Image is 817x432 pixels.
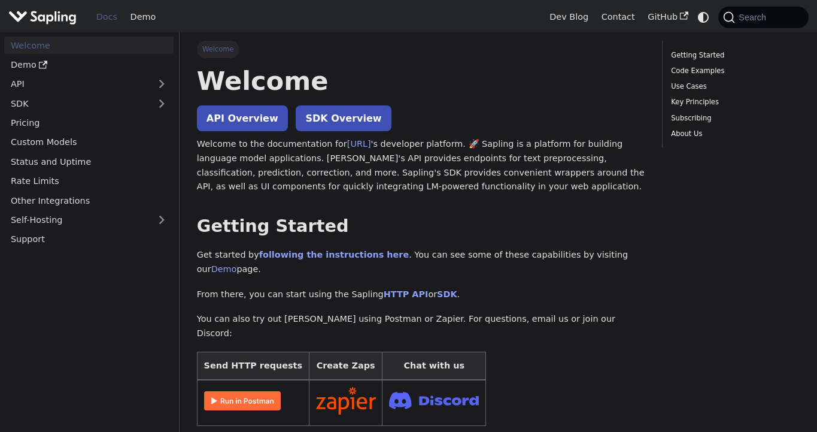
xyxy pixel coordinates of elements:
[4,56,174,74] a: Demo
[671,113,795,124] a: Subscribing
[595,8,642,26] a: Contact
[211,264,237,274] a: Demo
[382,352,486,380] th: Chat with us
[695,8,712,26] button: Switch between dark and light mode (currently system mode)
[671,81,795,92] a: Use Cases
[718,7,808,28] button: Search (Command+K)
[204,391,281,410] img: Run in Postman
[296,105,391,131] a: SDK Overview
[197,65,645,97] h1: Welcome
[543,8,594,26] a: Dev Blog
[124,8,162,26] a: Demo
[4,192,174,209] a: Other Integrations
[309,352,382,380] th: Create Zaps
[150,95,174,112] button: Expand sidebar category 'SDK'
[4,231,174,248] a: Support
[641,8,694,26] a: GitHub
[4,134,174,151] a: Custom Models
[384,289,429,299] a: HTTP API
[4,37,174,54] a: Welcome
[259,250,409,259] a: following the instructions here
[437,289,457,299] a: SDK
[4,212,174,229] a: Self-Hosting
[389,388,479,413] img: Join Discord
[197,41,645,58] nav: Breadcrumbs
[671,128,795,140] a: About Us
[197,216,645,237] h2: Getting Started
[90,8,124,26] a: Docs
[8,8,81,26] a: Sapling.aiSapling.ai
[4,114,174,132] a: Pricing
[197,137,645,194] p: Welcome to the documentation for 's developer platform. 🚀 Sapling is a platform for building lang...
[735,13,773,22] span: Search
[671,65,795,77] a: Code Examples
[4,173,174,190] a: Rate Limits
[4,75,150,93] a: API
[4,153,174,170] a: Status and Uptime
[197,352,309,380] th: Send HTTP requests
[347,139,371,149] a: [URL]
[4,95,150,112] a: SDK
[197,312,645,341] p: You can also try out [PERSON_NAME] using Postman or Zapier. For questions, email us or join our D...
[671,50,795,61] a: Getting Started
[197,288,645,302] p: From there, you can start using the Sapling or .
[8,8,77,26] img: Sapling.ai
[197,41,239,58] span: Welcome
[150,75,174,93] button: Expand sidebar category 'API'
[316,387,376,415] img: Connect in Zapier
[197,248,645,277] p: Get started by . You can see some of these capabilities by visiting our page.
[671,96,795,108] a: Key Principles
[197,105,288,131] a: API Overview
